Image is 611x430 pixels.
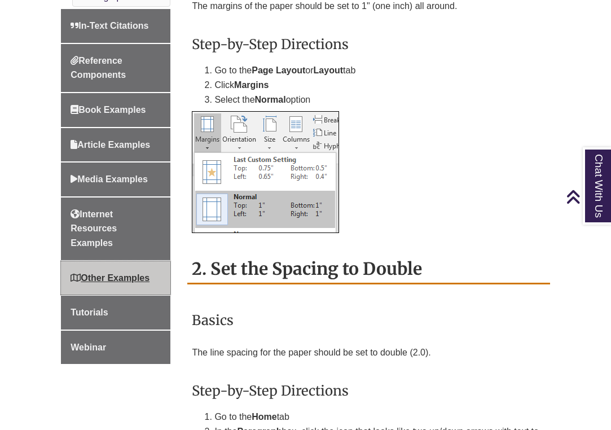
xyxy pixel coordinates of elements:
span: Tutorials [71,308,108,317]
li: Click [214,78,545,93]
img: Margins > Normal [192,111,339,233]
span: Reference Components [71,56,126,80]
span: Media Examples [71,174,148,184]
strong: Layout [314,65,343,75]
strong: Home [252,412,276,422]
h2: 2. Set the Spacing to Double [187,255,550,284]
strong: Normal [255,95,286,104]
strong: Page Layout [252,65,305,75]
a: Article Examples [61,128,170,162]
span: In-Text Citations [71,21,148,30]
span: Internet Resources Examples [71,209,117,248]
li: Go to the tab [214,410,545,424]
span: Article Examples [71,140,150,150]
a: Reference Components [61,44,170,92]
p: The line spacing for the paper should be set to double (2.0). [192,339,545,366]
li: Select the option [214,93,545,107]
a: Tutorials [61,296,170,330]
li: Go to the or tab [214,63,545,78]
a: Webinar [61,331,170,365]
h3: Step-by-Step Directions [192,31,545,58]
strong: Margins [234,80,269,90]
a: Internet Resources Examples [61,198,170,260]
a: Other Examples [61,261,170,295]
a: In-Text Citations [61,9,170,43]
a: Back to Top [566,189,608,204]
a: Media Examples [61,163,170,196]
span: Other Examples [71,273,150,283]
a: Book Examples [61,93,170,127]
span: Book Examples [71,105,146,115]
h3: Step-by-Step Directions [192,378,545,404]
h3: Basics [192,307,545,334]
span: Webinar [71,343,106,352]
